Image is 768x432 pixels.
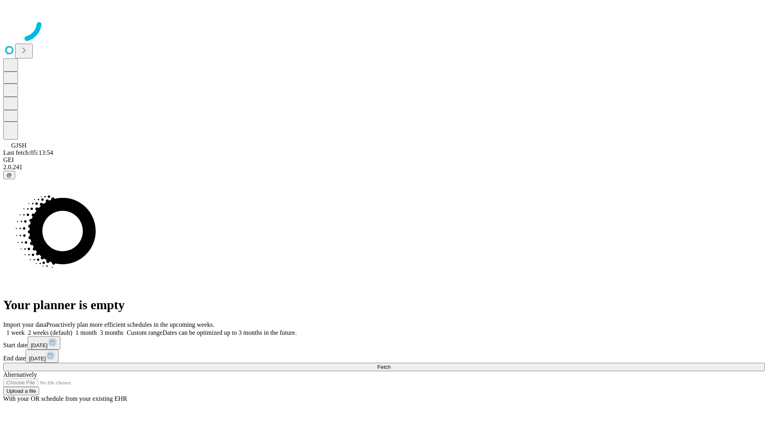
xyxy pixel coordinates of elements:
[11,142,26,149] span: GJSH
[3,171,15,179] button: @
[46,321,214,328] span: Proactively plan more efficient schedules in the upcoming weeks.
[377,364,390,370] span: Fetch
[3,164,765,171] div: 2.0.241
[3,336,765,350] div: Start date
[26,350,58,363] button: [DATE]
[127,329,162,336] span: Custom range
[162,329,296,336] span: Dates can be optimized up to 3 months in the future.
[3,298,765,312] h1: Your planner is empty
[6,329,25,336] span: 1 week
[3,149,53,156] span: Last fetch: 05:13:54
[29,356,46,362] span: [DATE]
[3,350,765,363] div: End date
[3,156,765,164] div: GEI
[28,336,60,350] button: [DATE]
[28,329,72,336] span: 2 weeks (default)
[6,172,12,178] span: @
[3,395,127,402] span: With your OR schedule from your existing EHR
[3,321,46,328] span: Import your data
[76,329,97,336] span: 1 month
[3,387,39,395] button: Upload a file
[100,329,124,336] span: 3 months
[3,371,37,378] span: Alternatively
[3,363,765,371] button: Fetch
[31,342,48,348] span: [DATE]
